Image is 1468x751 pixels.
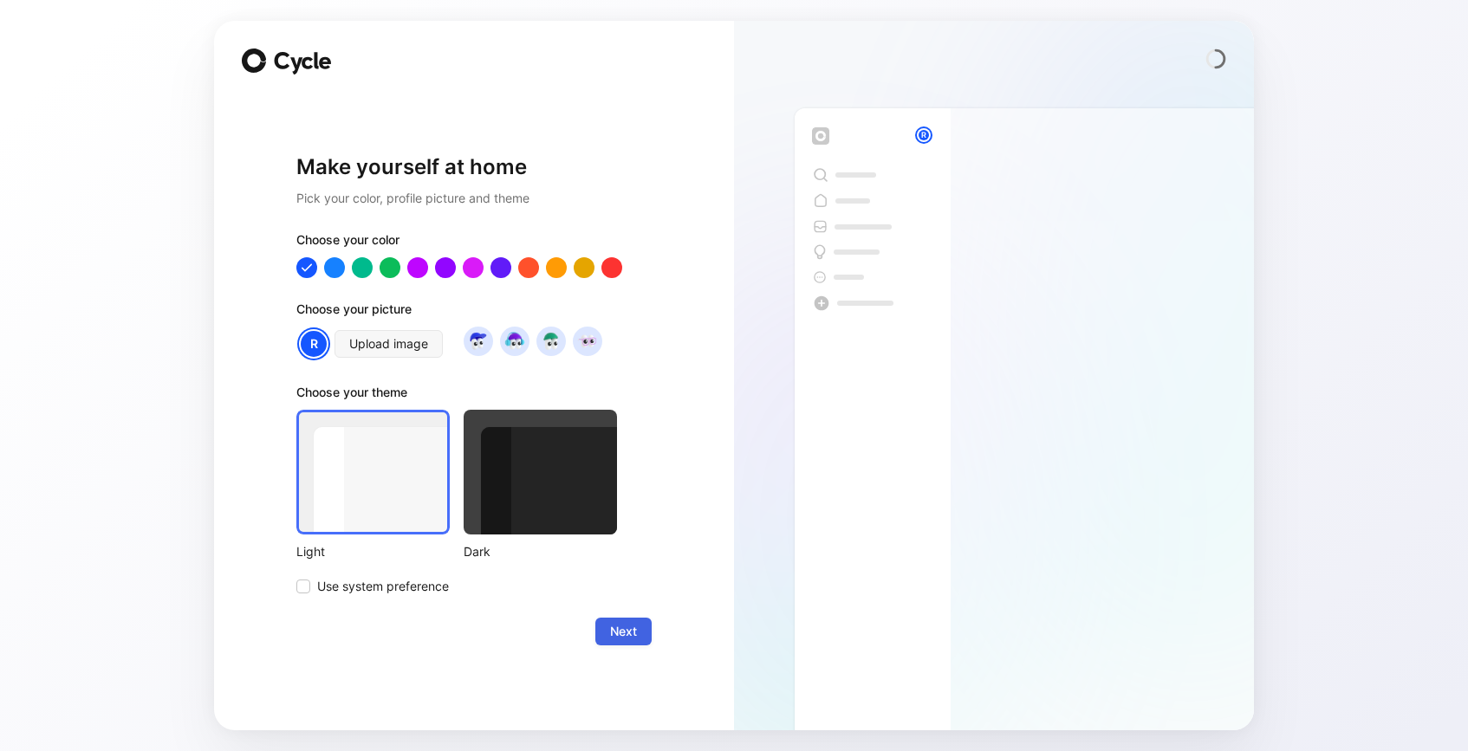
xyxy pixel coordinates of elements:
[464,541,617,562] div: Dark
[539,329,562,353] img: avatar
[595,618,652,645] button: Next
[296,153,652,181] h1: Make yourself at home
[296,382,617,410] div: Choose your theme
[610,621,637,642] span: Next
[299,329,328,359] div: R
[575,329,599,353] img: avatar
[335,330,443,358] button: Upload image
[296,230,652,257] div: Choose your color
[296,299,652,327] div: Choose your picture
[917,128,931,142] div: R
[503,329,526,353] img: avatar
[317,576,449,597] span: Use system preference
[812,127,829,145] img: workspace-default-logo-wX5zAyuM.png
[296,541,450,562] div: Light
[466,329,490,353] img: avatar
[296,188,652,209] h2: Pick your color, profile picture and theme
[349,333,428,354] span: Upload image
